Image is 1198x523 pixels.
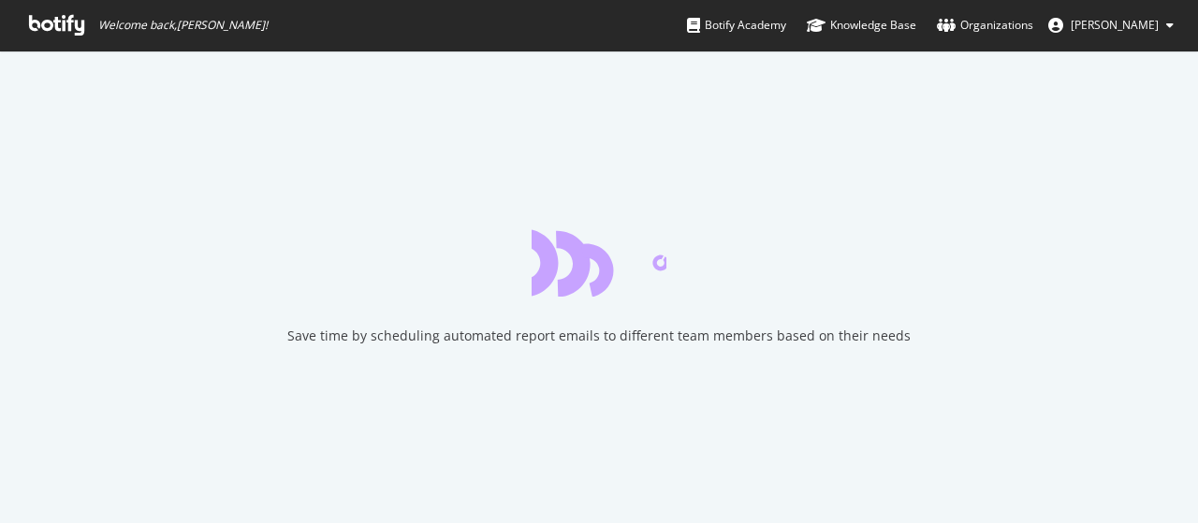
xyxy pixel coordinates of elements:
[687,16,786,35] div: Botify Academy
[807,16,916,35] div: Knowledge Base
[1071,17,1159,33] span: Marcel Köhler
[1033,10,1189,40] button: [PERSON_NAME]
[287,327,911,345] div: Save time by scheduling automated report emails to different team members based on their needs
[98,18,268,33] span: Welcome back, [PERSON_NAME] !
[532,229,666,297] div: animation
[937,16,1033,35] div: Organizations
